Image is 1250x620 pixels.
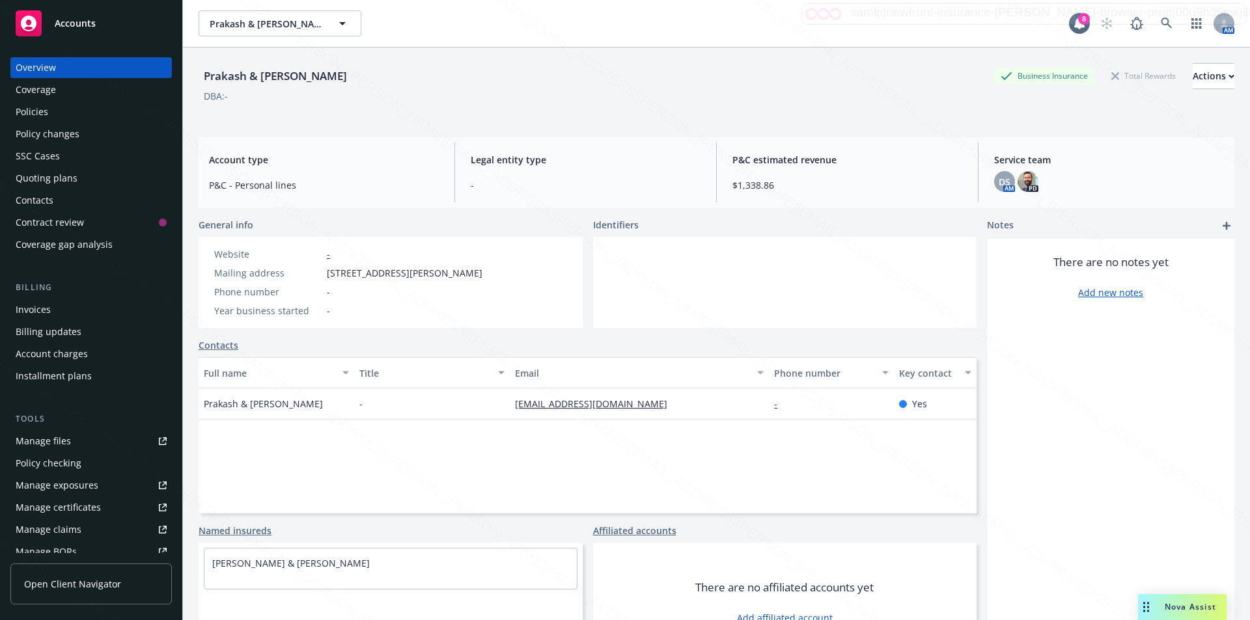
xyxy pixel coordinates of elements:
[10,497,172,518] a: Manage certificates
[1138,594,1227,620] button: Nova Assist
[10,57,172,78] a: Overview
[10,234,172,255] a: Coverage gap analysis
[199,218,253,232] span: General info
[1053,254,1169,270] span: There are no notes yet
[515,398,678,410] a: [EMAIL_ADDRESS][DOMAIN_NAME]
[10,146,172,167] a: SSC Cases
[1165,601,1216,612] span: Nova Assist
[593,524,676,537] a: Affiliated accounts
[10,519,172,540] a: Manage claims
[16,146,60,167] div: SSC Cases
[10,366,172,386] a: Installment plans
[16,57,56,78] div: Overview
[327,304,330,317] span: -
[10,321,172,342] a: Billing updates
[994,68,1094,84] div: Business Insurance
[214,266,322,280] div: Mailing address
[16,453,81,474] div: Policy checking
[209,178,439,192] span: P&C - Personal lines
[732,153,962,167] span: P&C estimated revenue
[204,89,228,103] div: DBA: -
[16,299,51,320] div: Invoices
[16,519,81,540] div: Manage claims
[471,178,701,192] span: -
[1018,171,1038,192] img: photo
[210,17,322,31] span: Prakash & [PERSON_NAME]
[999,175,1010,189] span: DS
[16,475,98,496] div: Manage exposures
[10,101,172,122] a: Policies
[16,234,113,255] div: Coverage gap analysis
[774,398,788,410] a: -
[16,344,88,364] div: Account charges
[16,497,101,518] div: Manage certificates
[16,321,81,342] div: Billing updates
[593,218,639,232] span: Identifiers
[204,366,335,380] div: Full name
[24,577,121,591] span: Open Client Navigator
[1193,64,1234,88] div: Actions
[10,431,172,452] a: Manage files
[1154,10,1180,36] a: Search
[214,304,322,317] div: Year business started
[10,190,172,211] a: Contacts
[769,357,893,388] button: Phone number
[199,68,352,85] div: Prakash & [PERSON_NAME]
[359,397,363,411] span: -
[1193,63,1234,89] button: Actions
[10,124,172,144] a: Policy changes
[1105,68,1182,84] div: Total Rewards
[695,580,874,595] span: There are no affiliated accounts yet
[515,366,749,380] div: Email
[16,168,77,189] div: Quoting plans
[199,524,271,537] a: Named insureds
[774,366,874,380] div: Phone number
[214,285,322,299] div: Phone number
[10,79,172,100] a: Coverage
[10,299,172,320] a: Invoices
[214,247,322,261] div: Website
[894,357,977,388] button: Key contact
[10,475,172,496] a: Manage exposures
[471,153,701,167] span: Legal entity type
[1184,10,1210,36] a: Switch app
[16,212,84,233] div: Contract review
[10,412,172,425] div: Tools
[10,453,172,474] a: Policy checking
[16,190,53,211] div: Contacts
[16,366,92,386] div: Installment plans
[199,357,354,388] button: Full name
[10,212,172,233] a: Contract review
[16,431,71,452] div: Manage files
[10,168,172,189] a: Quoting plans
[212,557,370,569] a: [PERSON_NAME] & [PERSON_NAME]
[55,18,96,29] span: Accounts
[994,153,1224,167] span: Service team
[204,397,323,411] span: Prakash & [PERSON_NAME]
[16,124,79,144] div: Policy changes
[1219,218,1234,234] a: add
[510,357,769,388] button: Email
[199,10,361,36] button: Prakash & [PERSON_NAME]
[10,344,172,364] a: Account charges
[16,101,48,122] div: Policies
[16,79,56,100] div: Coverage
[16,541,77,562] div: Manage BORs
[1078,13,1090,25] div: 8
[327,285,330,299] span: -
[10,281,172,294] div: Billing
[327,248,330,260] a: -
[359,366,490,380] div: Title
[209,153,439,167] span: Account type
[1138,594,1154,620] div: Drag to move
[354,357,510,388] button: Title
[912,397,927,411] span: Yes
[10,541,172,562] a: Manage BORs
[1078,286,1143,299] a: Add new notes
[732,178,962,192] span: $1,338.86
[987,218,1014,234] span: Notes
[199,338,238,352] a: Contacts
[327,266,482,280] span: [STREET_ADDRESS][PERSON_NAME]
[899,366,957,380] div: Key contact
